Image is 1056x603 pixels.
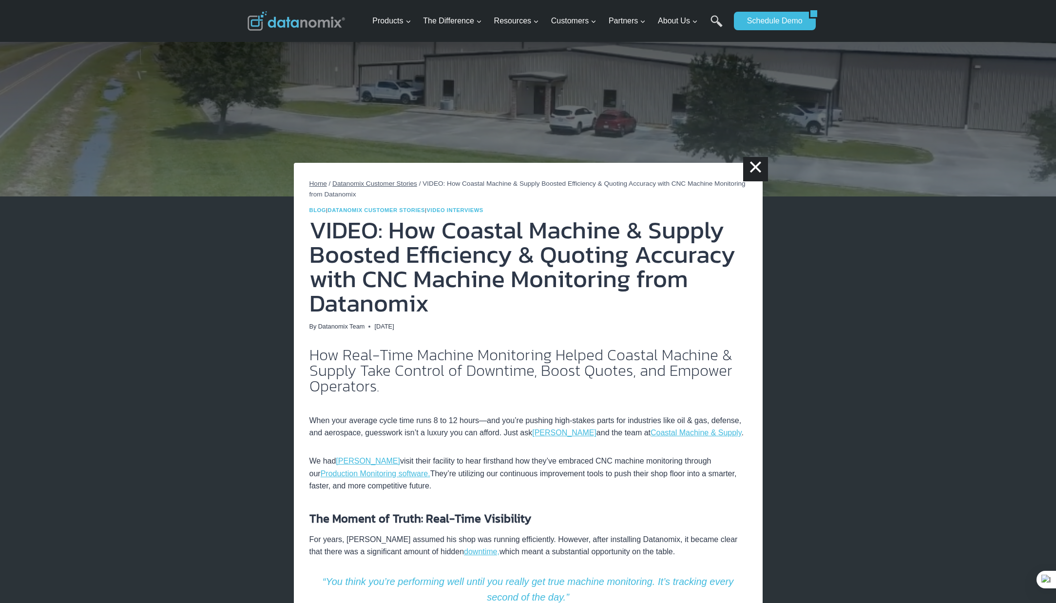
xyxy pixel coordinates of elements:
[368,5,729,37] nav: Primary Navigation
[427,207,483,213] a: Video Interviews
[710,15,723,37] a: Search
[423,15,482,27] span: The Difference
[658,15,698,27] span: About Us
[532,428,596,437] a: [PERSON_NAME]
[309,455,747,492] p: We had visit their facility to hear firsthand how they’ve embraced CNC machine monitoring through...
[309,347,747,394] h2: How Real-Time Machine Monitoring Helped Coastal Machine & Supply Take Control of Downtime, Boost ...
[309,510,531,527] strong: The Moment of Truth: Real-Time Visibility
[419,180,421,187] span: /
[309,533,747,558] p: For years, [PERSON_NAME] assumed his shop was running efficiently. However, after installing Data...
[323,576,733,603] em: “You think you’re performing well until you really get true machine monitoring. It’s tracking eve...
[551,15,596,27] span: Customers
[309,180,327,187] a: Home
[494,15,539,27] span: Resources
[464,547,499,556] a: downtime,
[609,15,646,27] span: Partners
[743,157,768,181] a: ×
[374,322,394,331] time: [DATE]
[309,207,483,213] span: | |
[318,323,365,330] a: Datanomix Team
[309,218,747,315] h1: VIDEO: How Coastal Machine & Supply Boosted Efficiency & Quoting Accuracy with CNC Machine Monito...
[309,402,747,439] p: When your average cycle time runs 8 to 12 hours—and you’re pushing high-stakes parts for industri...
[309,322,317,331] span: By
[734,12,809,30] a: Schedule Demo
[309,207,326,213] a: Blog
[651,428,741,437] a: Coastal Machine & Supply
[309,180,746,198] span: VIDEO: How Coastal Machine & Supply Boosted Efficiency & Quoting Accuracy with CNC Machine Monito...
[321,469,430,478] a: Production Monitoring software.
[336,457,400,465] a: [PERSON_NAME]
[328,207,425,213] a: Datanomix Customer Stories
[372,15,411,27] span: Products
[332,180,417,187] a: Datanomix Customer Stories
[309,178,747,200] nav: Breadcrumbs
[329,180,331,187] span: /
[248,11,345,31] img: Datanomix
